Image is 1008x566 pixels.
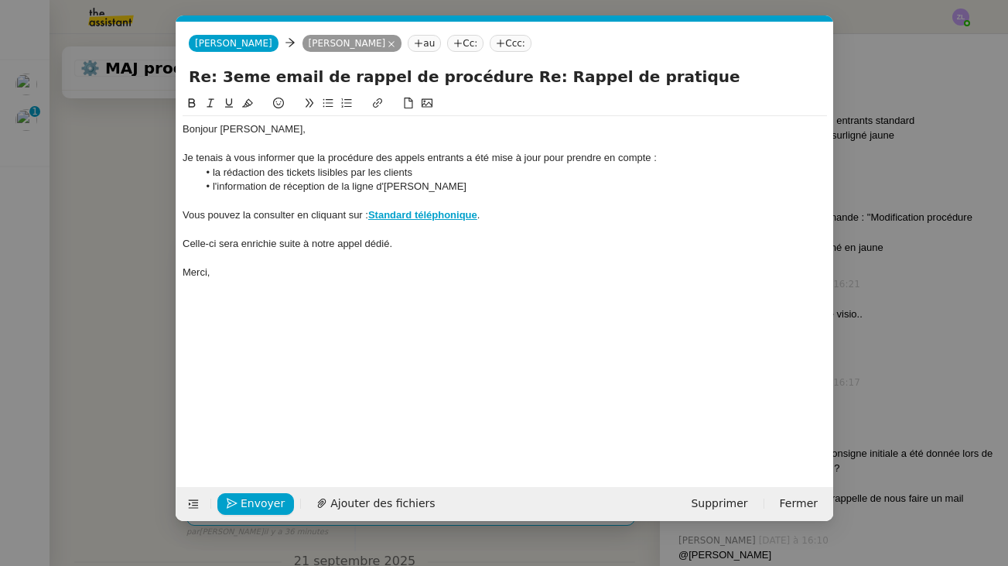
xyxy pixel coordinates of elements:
[490,35,531,52] nz-tag: Ccc:
[183,208,827,222] div: Vous pouvez la consulter en cliquant sur : .
[183,122,827,136] div: Bonjour [PERSON_NAME],
[691,495,747,513] span: Supprimer
[367,209,477,221] a: Standard téléphonique
[447,35,483,52] nz-tag: Cc:
[183,151,827,165] div: Je tenais à vous informer que la procédure des appels entrants a été mise à jour pour prendre en ...
[330,495,435,513] span: Ajouter des fichiers
[197,180,827,194] li: l'information de réception de la ligne d'[PERSON_NAME]
[408,35,441,52] nz-tag: au
[195,38,272,49] span: [PERSON_NAME]
[770,493,826,515] button: Fermer
[183,237,827,251] div: Celle-ci sera enrichie suite à notre appel dédié.
[307,493,444,515] button: Ajouter des fichiers
[217,493,294,515] button: Envoyer
[682,493,757,515] button: Supprimer
[183,266,827,280] div: Merci,
[241,495,285,513] span: Envoyer
[302,35,401,52] nz-tag: [PERSON_NAME]
[189,65,821,88] input: Subject
[197,166,827,180] li: la rédaction des tickets lisibles par les clients
[779,495,817,513] span: Fermer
